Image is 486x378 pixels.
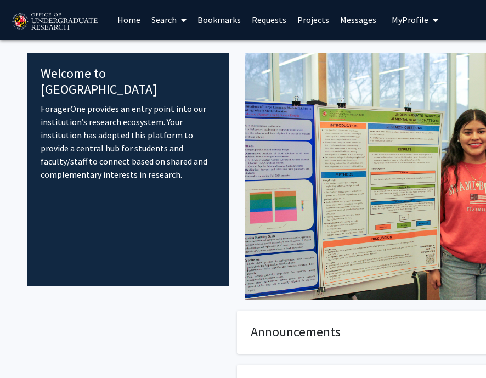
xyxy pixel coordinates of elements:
a: Projects [292,1,335,39]
a: Home [112,1,146,39]
img: University of Maryland Logo [8,8,101,36]
a: Search [146,1,192,39]
h4: Welcome to [GEOGRAPHIC_DATA] [41,66,216,98]
p: ForagerOne provides an entry point into our institution’s research ecosystem. Your institution ha... [41,102,216,181]
a: Requests [246,1,292,39]
span: My Profile [392,14,428,25]
iframe: Chat [8,329,47,370]
a: Messages [335,1,382,39]
a: Bookmarks [192,1,246,39]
